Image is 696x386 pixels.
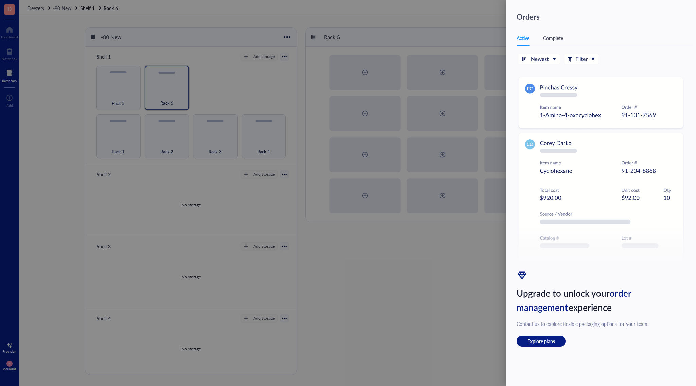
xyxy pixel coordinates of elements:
div: Contact us to explore flexible packaging options for your team. [517,320,685,328]
div: Complete [543,34,563,42]
div: Active [517,34,529,42]
div: Orders [517,11,540,22]
img: order-demo-light-DASS9jn9.png [517,54,685,285]
span: Explore plans [527,338,555,344]
a: Explore plans [517,336,685,347]
div: Upgrade to unlock your experience [517,286,685,315]
button: Explore plans [517,336,566,347]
